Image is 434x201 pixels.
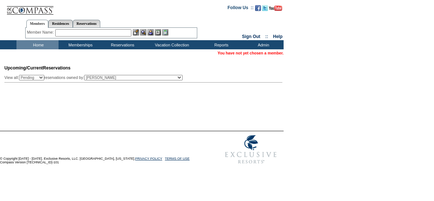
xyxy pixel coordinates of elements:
img: b_calculator.gif [162,29,168,35]
td: Admin [242,40,284,49]
div: View all: reservations owned by: [4,75,186,80]
a: Members [26,20,49,28]
img: View [140,29,146,35]
div: Member Name: [27,29,55,35]
span: :: [265,34,268,39]
img: Exclusive Resorts [218,131,284,168]
td: Memberships [59,40,101,49]
a: PRIVACY POLICY [135,157,162,160]
span: Upcoming/Current [4,65,43,71]
img: Follow us on Twitter [262,5,268,11]
a: Help [273,34,283,39]
a: Sign Out [242,34,260,39]
span: Reservations [4,65,71,71]
a: TERMS OF USE [165,157,190,160]
td: Reservations [101,40,143,49]
span: You have not yet chosen a member. [218,51,284,55]
a: Become our fan on Facebook [255,7,261,12]
img: Become our fan on Facebook [255,5,261,11]
td: Vacation Collection [143,40,199,49]
td: Reports [199,40,242,49]
td: Follow Us :: [228,4,254,13]
a: Follow us on Twitter [262,7,268,12]
img: Impersonate [147,29,154,35]
img: b_edit.gif [133,29,139,35]
a: Reservations [73,20,100,27]
td: Home [16,40,59,49]
img: Subscribe to our YouTube Channel [269,5,282,11]
a: Residences [48,20,73,27]
img: Reservations [155,29,161,35]
a: Subscribe to our YouTube Channel [269,7,282,12]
